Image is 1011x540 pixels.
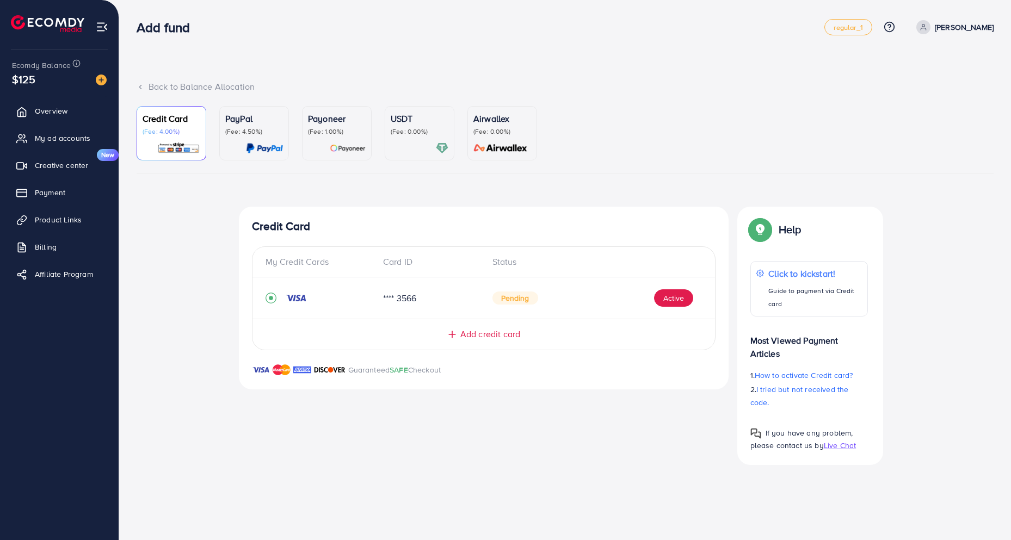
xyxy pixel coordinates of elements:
span: I tried but not received the code. [750,384,849,408]
p: Click to kickstart! [768,267,861,280]
p: Most Viewed Payment Articles [750,325,868,360]
img: brand [293,363,311,376]
div: Back to Balance Allocation [137,80,994,93]
button: Active [654,289,693,307]
span: Product Links [35,214,82,225]
span: $125 [12,71,36,87]
div: Status [484,256,702,268]
span: Affiliate Program [35,269,93,280]
p: Help [779,223,802,236]
a: regular_1 [824,19,872,35]
span: regular_1 [834,24,862,31]
p: (Fee: 4.00%) [143,127,200,136]
img: brand [252,363,270,376]
p: Guide to payment via Credit card [768,284,861,311]
span: My ad accounts [35,133,90,144]
a: My ad accounts [8,127,110,149]
img: card [470,142,531,154]
h3: Add fund [137,20,199,35]
img: Popup guide [750,220,770,239]
img: brand [273,363,291,376]
img: card [246,142,283,154]
p: (Fee: 0.00%) [473,127,531,136]
svg: record circle [266,293,276,303]
a: Product Links [8,209,110,231]
span: Pending [492,291,538,305]
span: Overview [35,105,67,116]
p: Payoneer [308,112,366,125]
p: 1. [750,369,868,382]
p: USDT [391,112,448,125]
p: Credit Card [143,112,200,125]
img: menu [96,21,108,33]
img: image [96,75,107,85]
span: Ecomdy Balance [12,60,71,71]
a: Billing [8,236,110,258]
p: 2. [750,383,868,409]
a: Overview [8,100,110,122]
p: Airwallex [473,112,531,125]
h4: Credit Card [252,220,716,233]
img: brand [314,363,346,376]
img: credit [285,294,307,302]
span: How to activate Credit card? [755,370,853,381]
p: (Fee: 4.50%) [225,127,283,136]
iframe: Chat [965,491,1003,532]
p: [PERSON_NAME] [935,21,994,34]
a: Creative centerNew [8,154,110,176]
span: New [97,149,119,161]
a: Affiliate Program [8,263,110,285]
span: Payment [35,187,65,198]
p: (Fee: 1.00%) [308,127,366,136]
p: (Fee: 0.00%) [391,127,448,136]
div: Card ID [374,256,484,268]
span: Live Chat [824,440,856,451]
span: SAFE [390,364,408,375]
div: My Credit Cards [266,256,375,268]
p: Guaranteed Checkout [348,363,441,376]
img: card [436,142,448,154]
img: Popup guide [750,428,761,439]
span: Add credit card [460,328,520,340]
img: card [330,142,366,154]
img: logo [11,15,84,32]
span: Creative center [35,160,88,171]
span: Billing [35,241,57,252]
img: card [157,142,200,154]
a: [PERSON_NAME] [912,20,994,34]
span: If you have any problem, please contact us by [750,427,853,451]
p: PayPal [225,112,283,125]
a: Payment [8,182,110,203]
